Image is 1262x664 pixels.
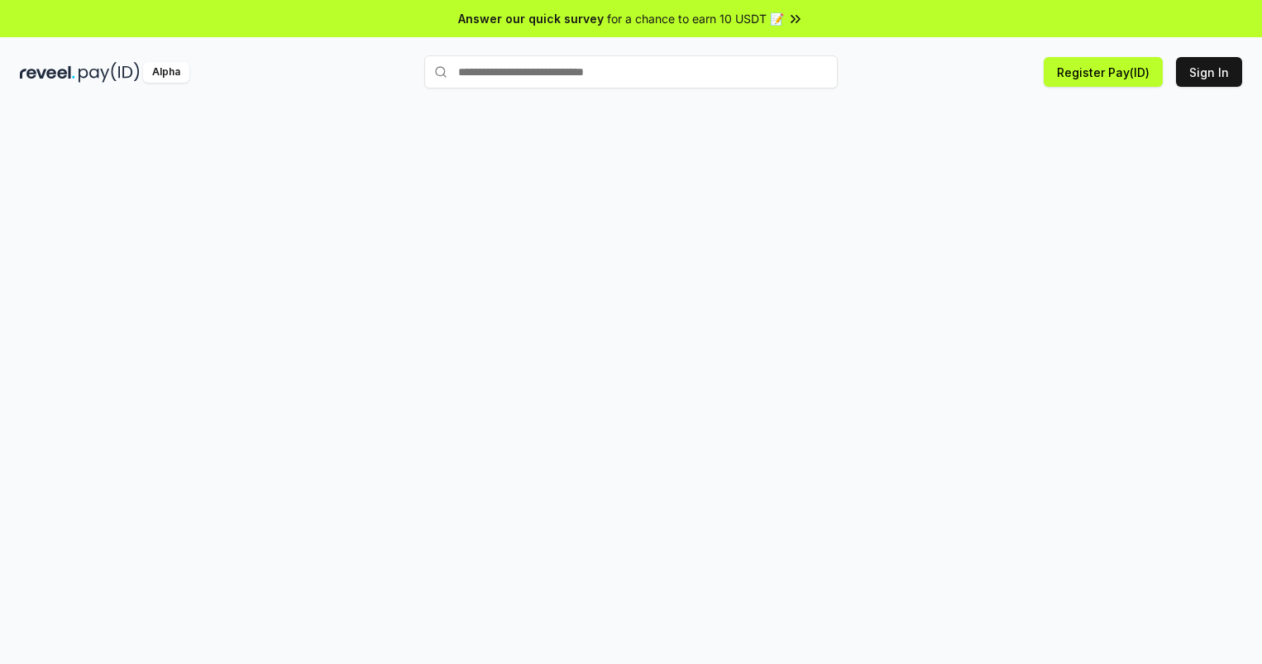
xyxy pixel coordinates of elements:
[607,10,784,27] span: for a chance to earn 10 USDT 📝
[143,62,189,83] div: Alpha
[1044,57,1163,87] button: Register Pay(ID)
[79,62,140,83] img: pay_id
[458,10,604,27] span: Answer our quick survey
[20,62,75,83] img: reveel_dark
[1176,57,1242,87] button: Sign In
